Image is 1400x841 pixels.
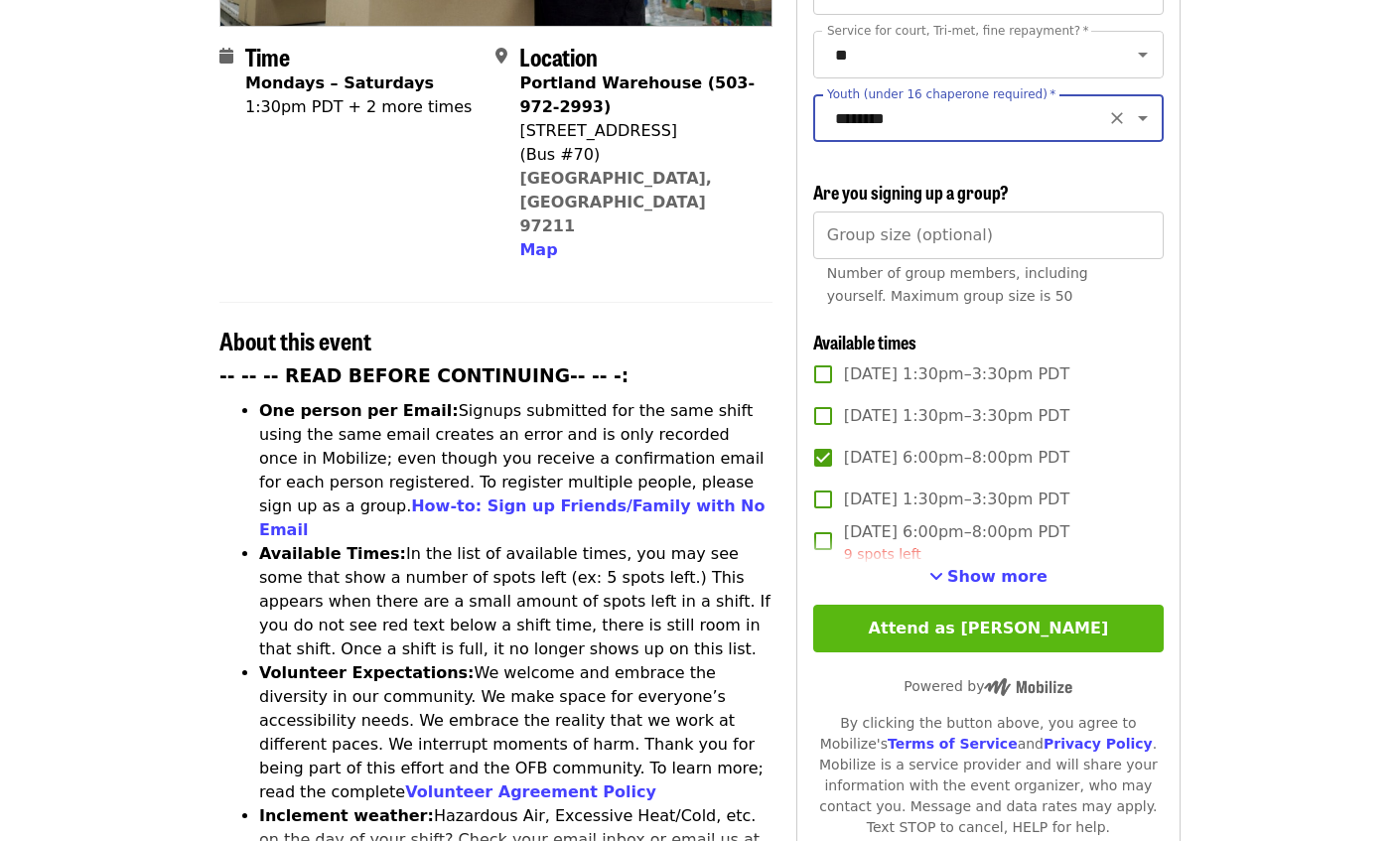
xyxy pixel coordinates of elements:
[219,323,371,357] span: About this event
[245,39,290,73] span: Time
[844,446,1069,470] span: [DATE] 6:00pm–8:00pm PDT
[827,25,1089,37] label: Service for court, Tri-met, fine repayment?
[929,565,1048,589] button: See more timeslots
[259,544,406,563] strong: Available Times:
[245,95,472,119] div: 1:30pm PDT + 2 more times
[827,88,1055,100] label: Youth (under 16 chaperone required)
[1129,41,1157,69] button: Open
[259,806,434,825] strong: Inclement weather:
[495,47,507,66] i: map-marker-alt icon
[259,661,772,804] li: We welcome and embrace the diversity in our community. We make space for everyone’s accessibility...
[813,179,1009,205] span: Are you signing up a group?
[904,678,1072,694] span: Powered by
[519,169,712,235] a: [GEOGRAPHIC_DATA], [GEOGRAPHIC_DATA] 97211
[844,362,1069,386] span: [DATE] 1:30pm–3:30pm PDT
[844,404,1069,428] span: [DATE] 1:30pm–3:30pm PDT
[519,240,557,259] span: Map
[219,365,629,386] strong: -- -- -- READ BEFORE CONTINUING-- -- -:
[259,542,772,661] li: In the list of available times, you may see some that show a number of spots left (ex: 5 spots le...
[219,47,233,66] i: calendar icon
[844,520,1069,565] span: [DATE] 6:00pm–8:00pm PDT
[947,567,1048,586] span: Show more
[813,605,1164,652] button: Attend as [PERSON_NAME]
[519,73,755,116] strong: Portland Warehouse (503-972-2993)
[827,265,1088,304] span: Number of group members, including yourself. Maximum group size is 50
[259,496,766,539] a: How-to: Sign up Friends/Family with No Email
[259,399,772,542] li: Signups submitted for the same shift using the same email creates an error and is only recorded o...
[844,546,921,562] span: 9 spots left
[259,401,459,420] strong: One person per Email:
[519,238,557,262] button: Map
[245,73,434,92] strong: Mondays – Saturdays
[519,39,598,73] span: Location
[813,211,1164,259] input: [object Object]
[888,736,1018,752] a: Terms of Service
[519,143,756,167] div: (Bus #70)
[1044,736,1153,752] a: Privacy Policy
[984,678,1072,696] img: Powered by Mobilize
[813,713,1164,838] div: By clicking the button above, you agree to Mobilize's and . Mobilize is a service provider and wi...
[1103,104,1131,132] button: Clear
[1129,104,1157,132] button: Open
[519,119,756,143] div: [STREET_ADDRESS]
[259,663,475,682] strong: Volunteer Expectations:
[844,488,1069,511] span: [DATE] 1:30pm–3:30pm PDT
[405,782,656,801] a: Volunteer Agreement Policy
[813,329,916,354] span: Available times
